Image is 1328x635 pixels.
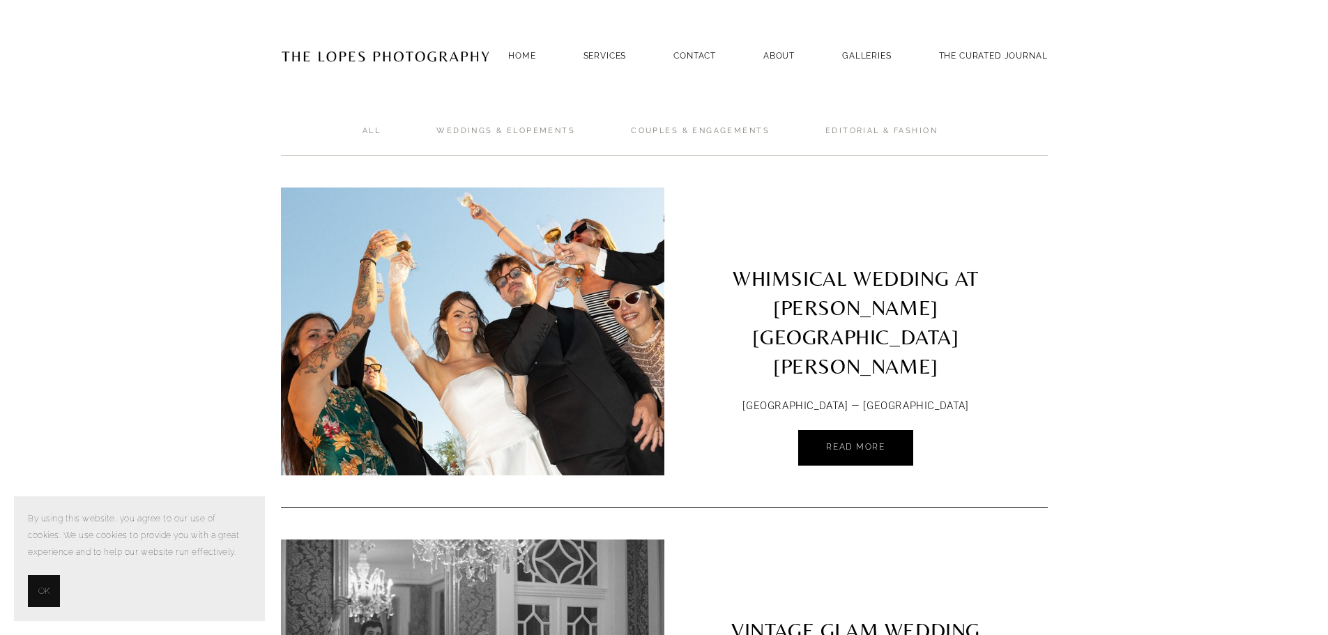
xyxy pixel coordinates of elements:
[826,442,885,452] span: Read More
[798,430,913,466] a: Read More
[583,51,627,61] a: SERVICES
[673,46,716,65] a: Contact
[711,397,1001,416] p: [GEOGRAPHIC_DATA] — [GEOGRAPHIC_DATA]
[256,188,689,475] img: WHIMSICAL WEDDING AT PALÁCIO DE TANCOS LISBON
[436,125,575,156] a: Weddings & Elopements
[763,46,795,65] a: ABOUT
[281,22,490,90] img: Portugal Wedding Photographer | The Lopes Photography
[631,125,770,156] a: Couples & ENGAGEMENTS
[825,125,938,156] a: Editorial & Fashion
[939,46,1048,65] a: THE CURATED JOURNAL
[664,188,1048,388] a: WHIMSICAL WEDDING AT [PERSON_NAME][GEOGRAPHIC_DATA][PERSON_NAME]
[28,575,60,607] button: OK
[28,510,251,561] p: By using this website, you agree to our use of cookies. We use cookies to provide you with a grea...
[14,496,265,621] section: Cookie banner
[508,46,535,65] a: Home
[842,46,892,65] a: GALLERIES
[38,583,49,599] span: OK
[362,125,381,156] a: ALL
